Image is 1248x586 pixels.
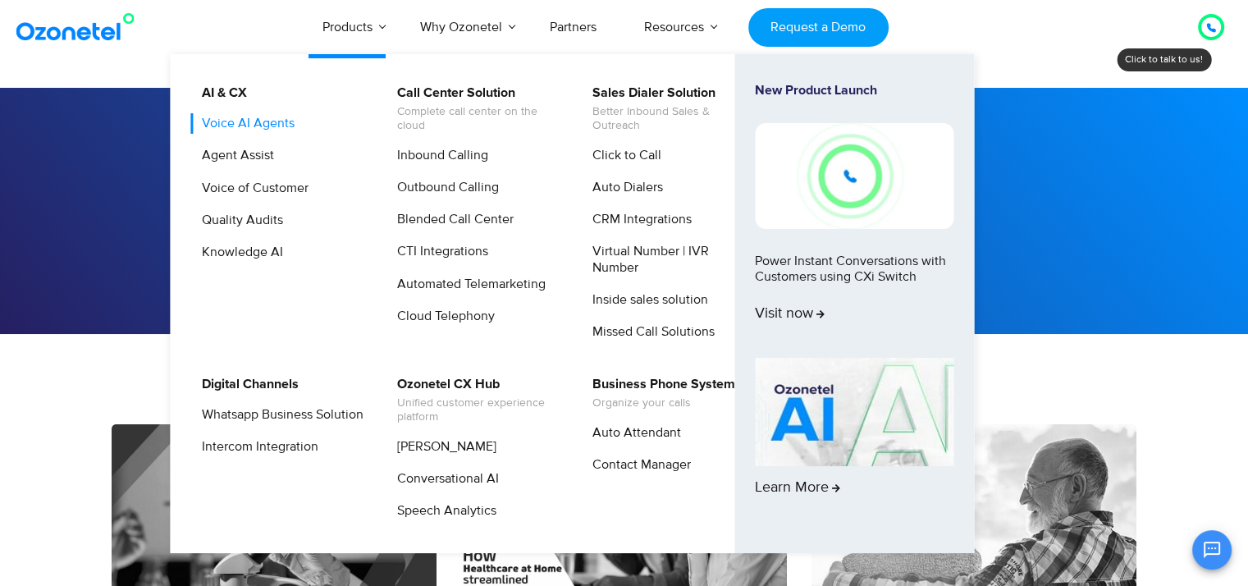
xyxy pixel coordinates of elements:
a: Virtual Number | IVR Number [582,241,757,277]
a: CRM Integrations [582,209,694,230]
a: Voice of Customer [191,178,311,199]
span: Learn More [755,479,840,497]
a: Automated Telemarketing [386,274,548,295]
a: Speech Analytics [386,501,499,521]
span: Complete call center on the cloud [397,105,559,133]
span: Organize your calls [592,396,735,410]
a: Request a Demo [748,8,889,47]
button: Open chat [1192,530,1232,570]
a: Ozonetel CX HubUnified customer experience platform [386,374,561,427]
a: [PERSON_NAME] [386,437,499,457]
a: Business Phone SystemOrganize your calls [582,374,738,413]
a: Quality Audits [191,210,286,231]
a: Call Center SolutionComplete call center on the cloud [386,83,561,135]
a: Auto Dialers [582,177,665,198]
h1: Customer stories [112,185,1137,230]
a: Agent Assist [191,145,277,166]
a: AI & CX [191,83,249,103]
img: New-Project-17.png [755,123,953,228]
span: Unified customer experience platform [397,396,559,424]
span: Visit now [755,305,825,323]
a: CTI Integrations [386,241,491,262]
a: Click to Call [582,145,664,166]
a: Whatsapp Business Solution [191,405,366,425]
a: Outbound Calling [386,177,501,198]
a: Blended Call Center [386,209,516,230]
a: Sales Dialer SolutionBetter Inbound Sales & Outreach [582,83,757,135]
a: Contact Manager [582,455,693,475]
a: Missed Call Solutions [582,322,717,342]
a: Conversational AI [386,469,501,489]
a: Cloud Telephony [386,306,497,327]
a: New Product LaunchPower Instant Conversations with Customers using CXi SwitchVisit now [755,83,953,351]
img: AI [755,358,953,466]
a: Learn More [755,358,953,525]
span: Better Inbound Sales & Outreach [592,105,754,133]
a: Voice AI Agents [191,113,297,134]
a: Knowledge AI [191,242,286,263]
a: Inbound Calling [386,145,491,166]
a: Intercom Integration [191,437,321,457]
a: Auto Attendant [582,423,683,443]
a: Digital Channels [191,374,301,395]
a: Inside sales solution [582,290,711,310]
